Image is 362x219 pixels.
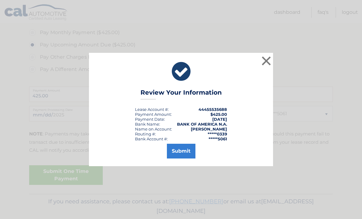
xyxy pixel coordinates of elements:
[167,144,195,158] button: Submit
[135,136,168,141] div: Bank Account #:
[212,117,227,122] span: [DATE]
[135,107,169,112] div: Lease Account #:
[135,112,172,117] div: Payment Amount:
[135,122,160,127] div: Bank Name:
[135,117,165,122] div: :
[198,107,227,112] strong: 44455535688
[191,127,227,131] strong: [PERSON_NAME]
[135,117,164,122] span: Payment Date
[177,122,227,127] strong: BANK OF AMERICA N.A.
[141,89,222,100] h3: Review Your Information
[210,112,227,117] span: $425.00
[135,127,172,131] div: Name on Account:
[135,131,156,136] div: Routing #:
[260,55,272,67] button: ×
